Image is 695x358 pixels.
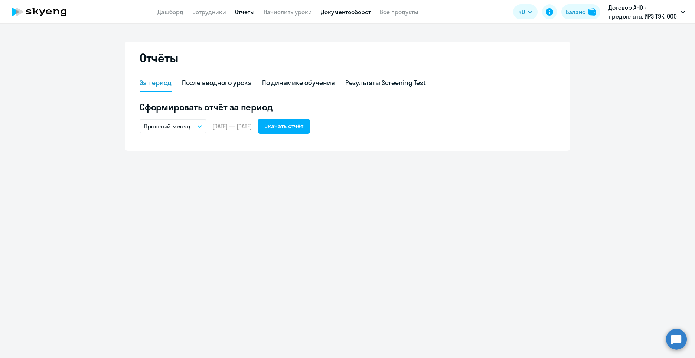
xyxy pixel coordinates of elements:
[140,101,555,113] h5: Сформировать отчёт за период
[513,4,538,19] button: RU
[566,7,585,16] div: Баланс
[140,119,206,133] button: Прошлый месяц
[144,122,190,131] p: Прошлый месяц
[262,78,335,88] div: По динамике обучения
[345,78,426,88] div: Результаты Screening Test
[321,8,371,16] a: Документооборот
[192,8,226,16] a: Сотрудники
[518,7,525,16] span: RU
[380,8,418,16] a: Все продукты
[264,8,312,16] a: Начислить уроки
[140,78,172,88] div: За период
[212,122,252,130] span: [DATE] — [DATE]
[157,8,183,16] a: Дашборд
[182,78,252,88] div: После вводного урока
[588,8,596,16] img: balance
[605,3,689,21] button: Договор АНО - предоплата, ИРЗ ТЭК, ООО
[264,121,303,130] div: Скачать отчёт
[258,119,310,134] button: Скачать отчёт
[608,3,678,21] p: Договор АНО - предоплата, ИРЗ ТЭК, ООО
[561,4,600,19] button: Балансbalance
[235,8,255,16] a: Отчеты
[140,51,178,65] h2: Отчёты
